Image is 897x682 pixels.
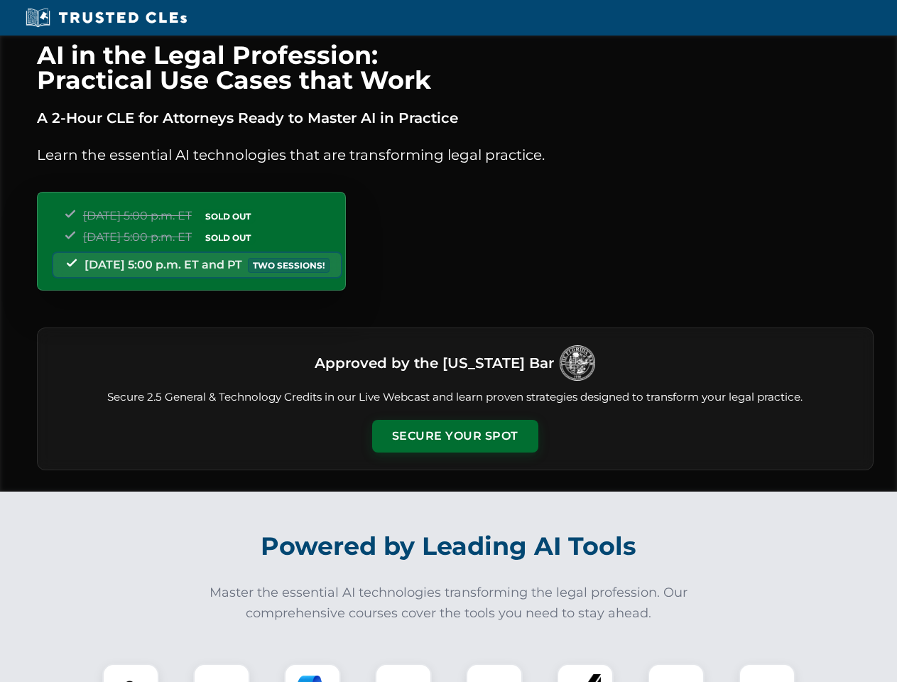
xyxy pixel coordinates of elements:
h1: AI in the Legal Profession: Practical Use Cases that Work [37,43,874,92]
span: [DATE] 5:00 p.m. ET [83,230,192,244]
h3: Approved by the [US_STATE] Bar [315,350,554,376]
img: Trusted CLEs [21,7,191,28]
h2: Powered by Leading AI Tools [55,521,842,571]
img: Logo [560,345,595,381]
span: SOLD OUT [200,209,256,224]
p: Master the essential AI technologies transforming the legal profession. Our comprehensive courses... [200,583,697,624]
p: A 2-Hour CLE for Attorneys Ready to Master AI in Practice [37,107,874,129]
span: SOLD OUT [200,230,256,245]
span: [DATE] 5:00 p.m. ET [83,209,192,222]
p: Secure 2.5 General & Technology Credits in our Live Webcast and learn proven strategies designed ... [55,389,856,406]
p: Learn the essential AI technologies that are transforming legal practice. [37,144,874,166]
button: Secure Your Spot [372,420,538,453]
